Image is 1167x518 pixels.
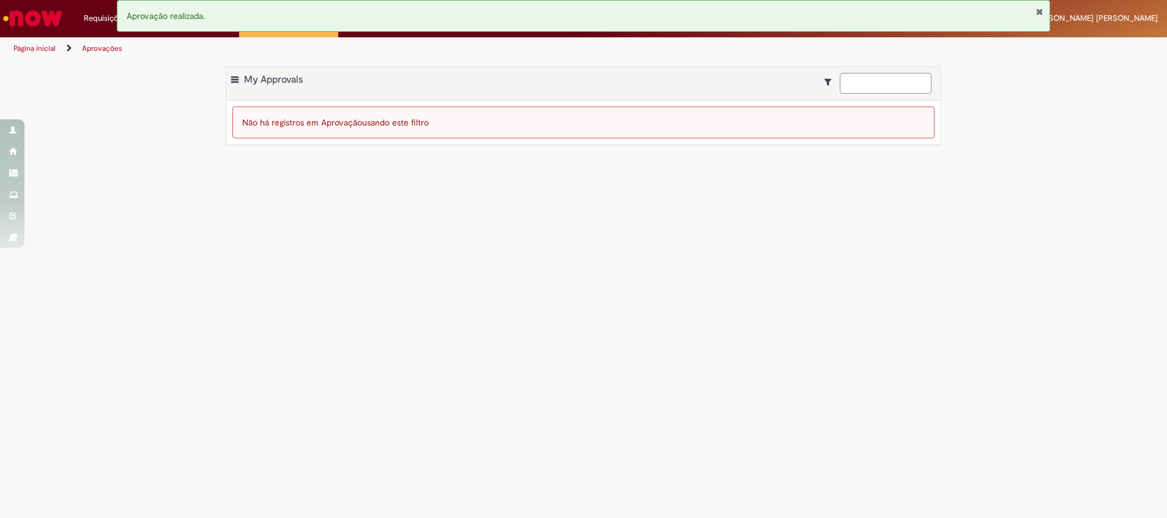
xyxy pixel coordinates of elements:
span: Requisições [84,12,127,24]
i: Mostrar filtros para: Suas Solicitações [824,78,837,86]
span: [PERSON_NAME] [PERSON_NAME] [1032,13,1158,23]
ul: Trilhas de página [9,37,769,60]
div: Não há registros em Aprovação [232,107,935,138]
a: Página inicial [13,43,56,53]
img: ServiceNow [1,6,64,31]
span: My Approvals [244,73,303,86]
a: Aprovações [82,43,122,53]
span: Aprovação realizada. [127,10,205,21]
span: usando este filtro [362,117,429,128]
button: Fechar Notificação [1035,7,1043,17]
